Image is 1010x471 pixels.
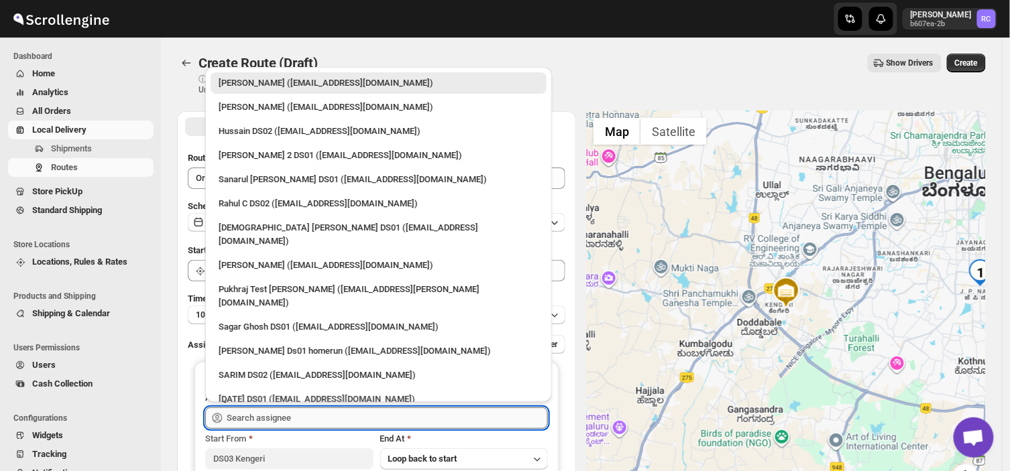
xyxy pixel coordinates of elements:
[380,432,548,446] div: End At
[13,342,154,353] span: Users Permissions
[219,76,539,90] div: [PERSON_NAME] ([EMAIL_ADDRESS][DOMAIN_NAME])
[887,58,934,68] span: Show Drivers
[967,259,994,286] div: 1
[205,118,552,142] li: Hussain DS02 (jarav60351@abatido.com)
[32,449,66,459] span: Tracking
[188,340,224,350] span: Assign to
[947,54,986,72] button: Create
[188,201,241,211] span: Scheduled for
[955,58,978,68] span: Create
[219,149,539,162] div: [PERSON_NAME] 2 DS01 ([EMAIL_ADDRESS][DOMAIN_NAME])
[8,83,154,102] button: Analytics
[188,167,565,189] input: Eg: Bengaluru Route
[205,386,552,410] li: Raja DS01 (gasecig398@owlny.com)
[177,54,196,72] button: Routes
[219,368,539,382] div: SARIM DS02 ([EMAIL_ADDRESS][DOMAIN_NAME])
[32,68,55,78] span: Home
[205,142,552,166] li: Ali Husain 2 DS01 (petec71113@advitize.com)
[219,221,539,248] div: [DEMOGRAPHIC_DATA] [PERSON_NAME] DS01 ([EMAIL_ADDRESS][DOMAIN_NAME])
[594,118,640,145] button: Show street map
[903,8,997,29] button: User menu
[380,448,548,470] button: Loop back to start
[32,87,68,97] span: Analytics
[8,64,154,83] button: Home
[954,417,994,458] a: Open chat
[205,190,552,214] li: Rahul C DS02 (rahul.chopra@home-run.co)
[32,360,56,370] span: Users
[8,158,154,177] button: Routes
[188,245,294,255] span: Start Location (Warehouse)
[227,407,548,429] input: Search assignee
[205,72,552,94] li: Rahul Chopra (pukhraj@home-run.co)
[32,257,127,267] span: Locations, Rules & Rates
[32,430,63,440] span: Widgets
[13,291,154,301] span: Products and Shipping
[51,143,92,153] span: Shipments
[8,253,154,271] button: Locations, Rules & Rates
[219,125,539,138] div: Hussain DS02 ([EMAIL_ADDRESS][DOMAIN_NAME])
[196,310,236,320] span: 10 minutes
[205,276,552,314] li: Pukhraj Test Grewal (lesogip197@pariag.com)
[388,454,457,464] span: Loop back to start
[8,102,154,121] button: All Orders
[188,306,565,324] button: 10 minutes
[13,239,154,250] span: Store Locations
[8,356,154,375] button: Users
[219,173,539,186] div: Sanarul [PERSON_NAME] DS01 ([EMAIL_ADDRESS][DOMAIN_NAME])
[199,74,410,95] p: ⓘ Shipments can also be added from Shipments menu Unrouted tab
[982,15,991,23] text: RC
[8,426,154,445] button: Widgets
[640,118,707,145] button: Show satellite imagery
[205,433,246,444] span: Start From
[11,2,111,36] img: ScrollEngine
[8,375,154,393] button: Cash Collection
[13,413,154,423] span: Configurations
[199,55,318,71] span: Create Route (Draft)
[911,9,972,20] p: [PERSON_NAME]
[219,393,539,406] div: [DATE] DS01 ([EMAIL_ADDRESS][DOMAIN_NAME])
[32,379,93,389] span: Cash Collection
[205,214,552,252] li: Islam Laskar DS01 (vixib74172@ikowat.com)
[32,106,71,116] span: All Orders
[32,125,87,135] span: Local Delivery
[51,162,78,172] span: Routes
[205,166,552,190] li: Sanarul Haque DS01 (fefifag638@adosnan.com)
[32,186,82,196] span: Store PickUp
[205,252,552,276] li: Vikas Rathod (lolegiy458@nalwan.com)
[13,51,154,62] span: Dashboard
[185,117,376,136] button: All Route Options
[8,139,154,158] button: Shipments
[205,94,552,118] li: Mujakkir Benguli (voweh79617@daypey.com)
[188,153,235,163] span: Route Name
[977,9,996,28] span: Rahul Chopra
[32,205,102,215] span: Standard Shipping
[205,362,552,386] li: SARIM DS02 (xititor414@owlny.com)
[911,20,972,28] p: b607ea-2b
[8,304,154,323] button: Shipping & Calendar
[219,100,539,114] div: [PERSON_NAME] ([EMAIL_ADDRESS][DOMAIN_NAME])
[205,314,552,338] li: Sagar Ghosh DS01 (loneyoj483@downlor.com)
[219,259,539,272] div: [PERSON_NAME] ([EMAIL_ADDRESS][DOMAIN_NAME])
[188,293,242,304] span: Time Per Stop
[205,338,552,362] li: Sourav Ds01 homerun (bamij29633@eluxeer.com)
[868,54,942,72] button: Show Drivers
[219,197,539,210] div: Rahul C DS02 ([EMAIL_ADDRESS][DOMAIN_NAME])
[219,344,539,358] div: [PERSON_NAME] Ds01 homerun ([EMAIL_ADDRESS][DOMAIN_NAME])
[8,445,154,464] button: Tracking
[219,320,539,334] div: Sagar Ghosh DS01 ([EMAIL_ADDRESS][DOMAIN_NAME])
[219,283,539,310] div: Pukhraj Test [PERSON_NAME] ([EMAIL_ADDRESS][PERSON_NAME][DOMAIN_NAME])
[32,308,110,318] span: Shipping & Calendar
[188,213,565,232] button: [DATE]|[DATE]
